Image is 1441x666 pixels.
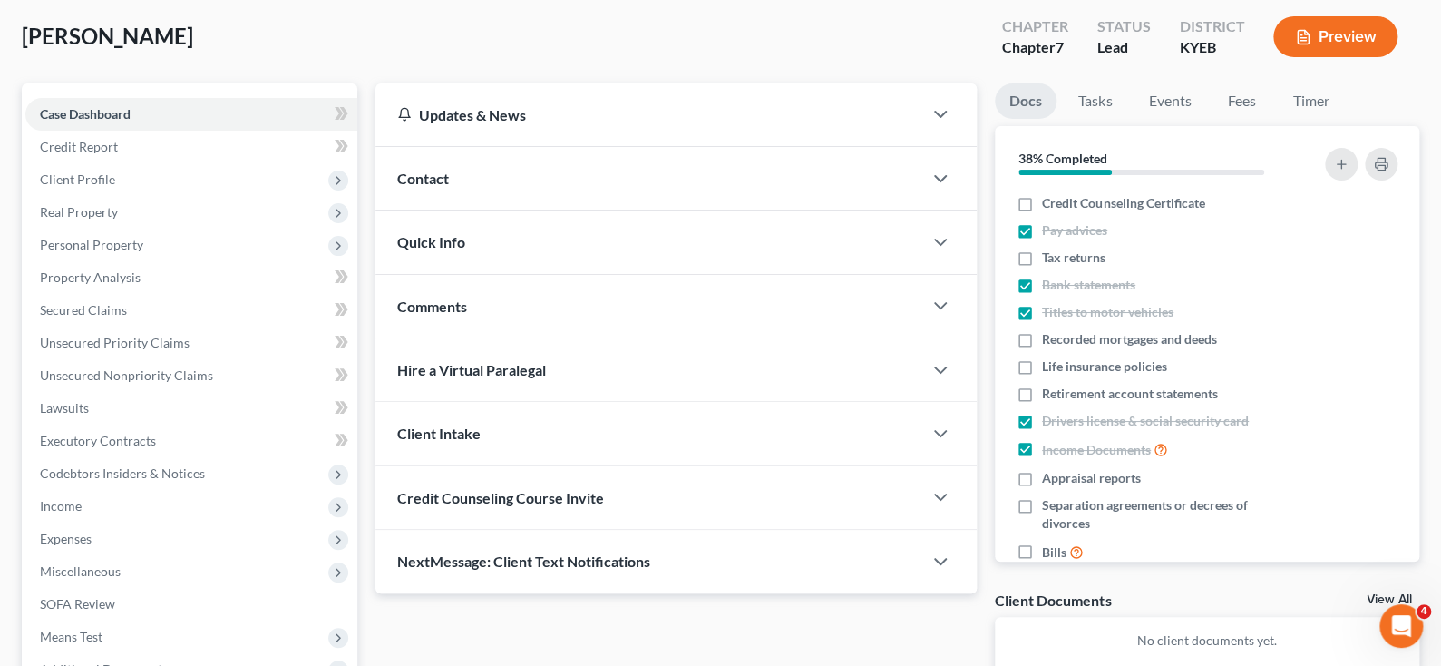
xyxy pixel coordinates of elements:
a: Case Dashboard [25,98,357,131]
span: Miscellaneous [40,563,121,579]
a: Credit Report [25,131,357,163]
span: Hire a Virtual Paralegal [397,361,546,378]
span: Expenses [40,531,92,546]
span: Tax returns [1042,249,1105,267]
a: Unsecured Nonpriority Claims [25,359,357,392]
strong: 38% Completed [1018,151,1107,166]
div: KYEB [1179,37,1244,58]
iframe: Intercom live chat [1379,604,1423,648]
span: Recorded mortgages and deeds [1042,330,1217,348]
span: Drivers license & social security card [1042,412,1249,430]
span: [PERSON_NAME] [22,23,193,49]
span: Secured Claims [40,302,127,318]
span: Retirement account statements [1042,385,1218,403]
span: Personal Property [40,237,143,252]
a: Docs [995,83,1056,119]
span: Client Intake [397,425,481,442]
span: Separation agreements or decrees of divorces [1042,496,1298,533]
span: SOFA Review [40,596,115,612]
div: Status [1096,16,1150,37]
span: Income [40,498,82,514]
span: Unsecured Nonpriority Claims [40,367,213,383]
a: Unsecured Priority Claims [25,327,357,359]
span: Executory Contracts [40,433,156,448]
span: Credit Counseling Course Invite [397,489,604,506]
div: Lead [1096,37,1150,58]
span: Appraisal reports [1042,469,1141,487]
span: Titles to motor vehicles [1042,303,1173,321]
a: SOFA Review [25,588,357,621]
a: Secured Claims [25,294,357,327]
span: Pay advices [1042,221,1107,240]
span: Contact [397,170,449,187]
span: Income Documents [1042,441,1151,459]
span: 7 [1055,38,1063,55]
a: Lawsuits [25,392,357,425]
span: Means Test [40,629,102,644]
p: No client documents yet. [1009,632,1405,650]
a: Events [1134,83,1205,119]
div: Client Documents [995,591,1111,610]
span: Case Dashboard [40,106,131,122]
a: Tasks [1064,83,1126,119]
span: NextMessage: Client Text Notifications [397,553,650,570]
a: View All [1367,593,1412,606]
span: Client Profile [40,171,115,187]
span: Quick Info [397,233,465,250]
div: Chapter [1001,16,1067,37]
a: Executory Contracts [25,425,357,457]
span: Credit Counseling Certificate [1042,194,1204,212]
span: Unsecured Priority Claims [40,335,190,350]
span: Real Property [40,204,118,220]
span: Bills [1042,544,1066,562]
div: Updates & News [397,105,901,124]
span: Credit Report [40,139,118,154]
span: Life insurance policies [1042,357,1167,376]
span: Property Analysis [40,269,141,285]
button: Preview [1273,16,1397,57]
a: Timer [1278,83,1343,119]
div: District [1179,16,1244,37]
span: 4 [1417,604,1431,619]
a: Fees [1212,83,1271,119]
span: Codebtors Insiders & Notices [40,465,205,481]
span: Bank statements [1042,276,1135,294]
div: Chapter [1001,37,1067,58]
a: Property Analysis [25,261,357,294]
span: Lawsuits [40,400,89,416]
span: Comments [397,298,467,315]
